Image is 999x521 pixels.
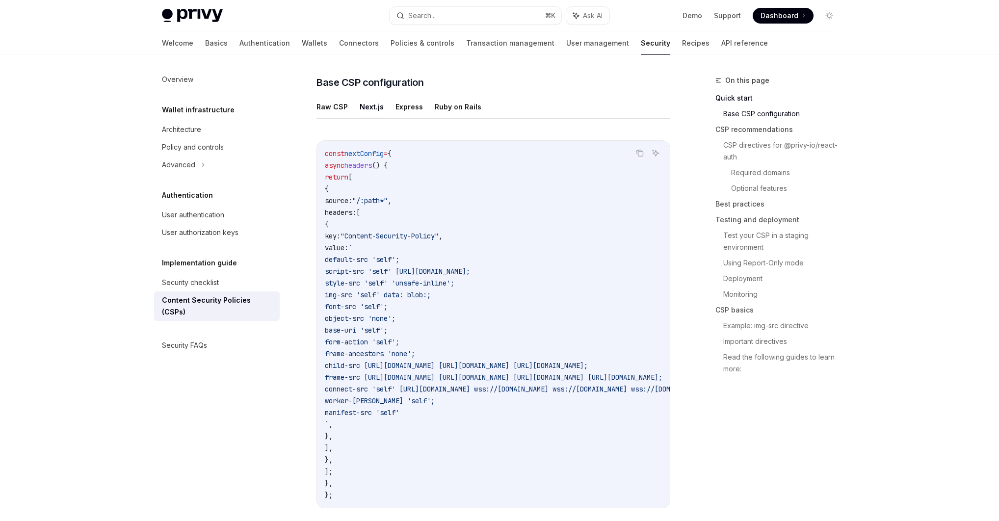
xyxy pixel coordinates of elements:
a: Test your CSP in a staging environment [723,228,845,255]
span: return [325,173,348,182]
span: , [439,232,443,240]
div: Overview [162,74,193,85]
a: Important directives [723,334,845,349]
h5: Wallet infrastructure [162,104,235,116]
span: const [325,149,344,158]
div: Policy and controls [162,141,224,153]
span: value: [325,243,348,252]
span: frame-src [URL][DOMAIN_NAME] [URL][DOMAIN_NAME] [URL][DOMAIN_NAME] [URL][DOMAIN_NAME]; [325,373,662,382]
span: }, [325,479,333,488]
a: Optional features [731,181,845,196]
a: Deployment [723,271,845,287]
a: Security [641,31,670,55]
a: Authentication [239,31,290,55]
div: Advanced [162,159,195,171]
span: Ask AI [583,11,603,21]
span: default-src 'self'; [325,255,399,264]
div: Content Security Policies (CSPs) [162,294,274,318]
button: Ruby on Rails [435,95,481,118]
a: User authentication [154,206,280,224]
div: Security checklist [162,277,219,288]
span: key: [325,232,341,240]
a: CSP directives for @privy-io/react-auth [723,137,845,165]
a: Dashboard [753,8,814,24]
span: { [325,184,329,193]
span: , [329,420,333,429]
a: Basics [205,31,228,55]
a: Base CSP configuration [723,106,845,122]
a: Architecture [154,121,280,138]
span: img-src 'self' data: blob:; [325,290,431,299]
span: ⌘ K [545,12,555,20]
div: Search... [408,10,436,22]
button: Toggle dark mode [821,8,837,24]
span: nextConfig [344,149,384,158]
span: async [325,161,344,170]
span: = [384,149,388,158]
span: ]; [325,467,333,476]
span: headers: [325,208,356,217]
span: }, [325,455,333,464]
a: API reference [721,31,768,55]
span: , [388,196,392,205]
span: ` [348,243,352,252]
span: child-src [URL][DOMAIN_NAME] [URL][DOMAIN_NAME] [URL][DOMAIN_NAME]; [325,361,588,370]
a: Testing and deployment [715,212,845,228]
span: [ [348,173,352,182]
a: Best practices [715,196,845,212]
span: () { [372,161,388,170]
span: ], [325,443,333,452]
a: Policies & controls [391,31,454,55]
a: User management [566,31,629,55]
a: Security checklist [154,274,280,291]
a: Support [714,11,741,21]
span: ` [325,420,329,429]
span: style-src 'self' 'unsafe-inline'; [325,279,454,287]
div: Architecture [162,124,201,135]
button: Search...⌘K [390,7,561,25]
button: Raw CSP [316,95,348,118]
span: font-src 'self'; [325,302,388,311]
span: { [388,149,392,158]
a: Read the following guides to learn more: [723,349,845,377]
a: Quick start [715,90,845,106]
div: User authentication [162,209,224,221]
a: Transaction management [466,31,554,55]
span: "/:path*" [352,196,388,205]
span: connect-src 'self' [URL][DOMAIN_NAME] wss://[DOMAIN_NAME] wss://[DOMAIN_NAME] wss://[DOMAIN_NAME]... [325,385,878,393]
a: Recipes [682,31,710,55]
img: light logo [162,9,223,23]
span: headers [344,161,372,170]
span: form-action 'self'; [325,338,399,346]
span: }, [325,432,333,441]
span: "Content-Security-Policy" [341,232,439,240]
span: }; [325,491,333,499]
button: Ask AI [649,147,662,159]
span: { [325,220,329,229]
span: base-uri 'self'; [325,326,388,335]
a: Overview [154,71,280,88]
span: object-src 'none'; [325,314,395,323]
a: Welcome [162,31,193,55]
a: Demo [683,11,702,21]
a: User authorization keys [154,224,280,241]
a: CSP recommendations [715,122,845,137]
div: User authorization keys [162,227,238,238]
a: Connectors [339,31,379,55]
span: worker-[PERSON_NAME] 'self'; [325,396,435,405]
a: Required domains [731,165,845,181]
a: Wallets [302,31,327,55]
h5: Implementation guide [162,257,237,269]
a: Security FAQs [154,337,280,354]
span: Dashboard [761,11,798,21]
span: frame-ancestors 'none'; [325,349,415,358]
span: [ [356,208,360,217]
a: Using Report-Only mode [723,255,845,271]
span: source: [325,196,352,205]
span: On this page [725,75,769,86]
span: Base CSP configuration [316,76,423,89]
button: Next.js [360,95,384,118]
h5: Authentication [162,189,213,201]
a: Policy and controls [154,138,280,156]
a: Content Security Policies (CSPs) [154,291,280,321]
